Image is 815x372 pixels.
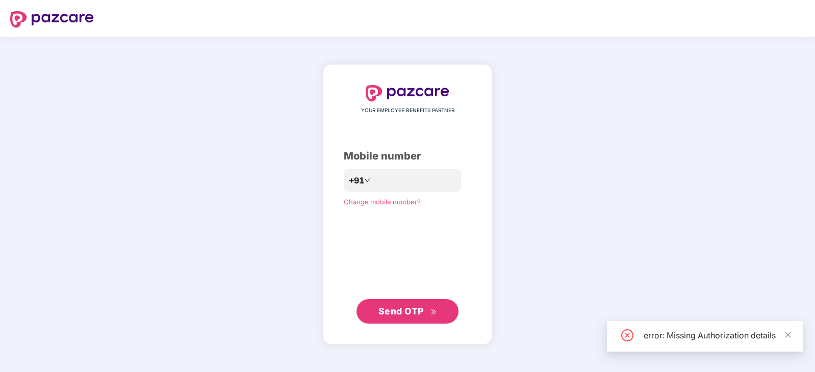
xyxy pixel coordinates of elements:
div: Mobile number [344,148,471,164]
span: double-right [430,309,437,315]
span: Send OTP [378,306,424,316]
span: close [784,331,792,338]
span: close-circle [621,329,633,341]
button: Send OTPdouble-right [356,299,459,324]
span: +91 [349,174,364,187]
span: down [364,177,370,183]
div: error: Missing Authorization details [644,329,791,341]
a: Change mobile number? [344,198,421,206]
span: YOUR EMPLOYEE BENEFITS PARTNER [361,107,454,115]
img: logo [10,11,94,28]
img: logo [366,85,449,101]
